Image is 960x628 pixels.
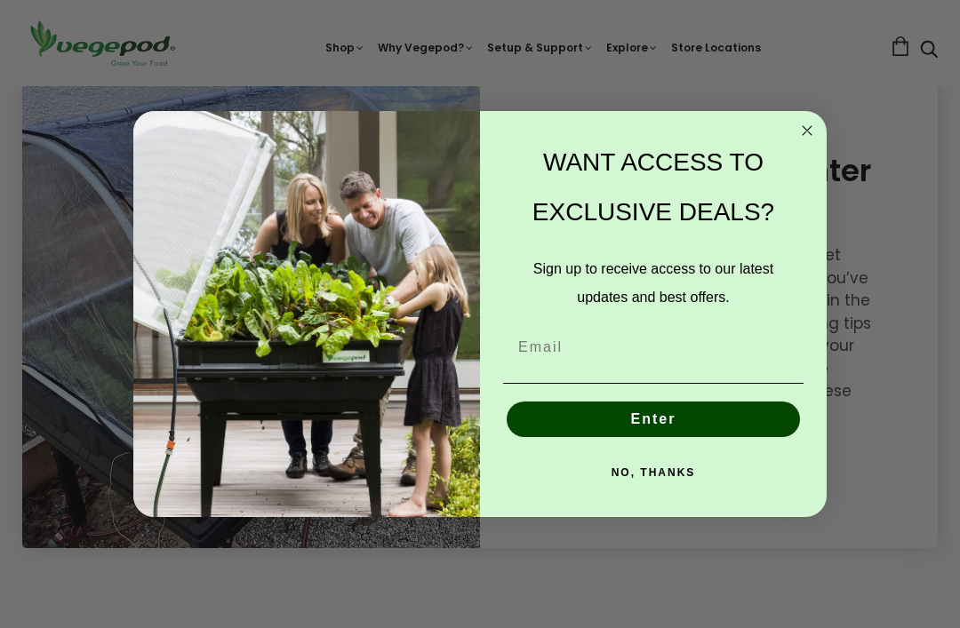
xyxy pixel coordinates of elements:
img: underline [503,383,804,384]
input: Email [503,330,804,365]
button: NO, THANKS [503,455,804,490]
button: Close dialog [796,120,818,141]
img: e9d03583-1bb1-490f-ad29-36751b3212ff.jpeg [133,111,480,517]
button: Enter [507,401,800,437]
span: WANT ACCESS TO EXCLUSIVE DEALS? [532,148,774,226]
span: Sign up to receive access to our latest updates and best offers. [533,261,773,305]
